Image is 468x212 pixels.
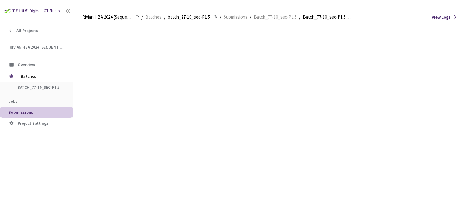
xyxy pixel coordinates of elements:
span: Submissions [224,13,247,21]
span: Rivian HBA 2024 [Sequential] [82,13,132,21]
a: Batches [144,13,163,20]
span: Submissions [9,110,33,115]
span: Jobs [9,99,18,104]
span: Batch_77-10_sec-P1.5 [254,13,296,21]
li: / [220,13,221,21]
li: / [164,13,165,21]
span: batch_77-10_sec-P1.5 [18,85,63,90]
div: GT Studio [44,8,60,14]
span: Batches [21,70,62,82]
li: / [299,13,300,21]
span: batch_77-10_sec-P1.5 [168,13,210,21]
li: / [250,13,251,21]
span: Overview [18,62,35,67]
span: Rivian HBA 2024 [Sequential] [10,45,64,50]
span: Project Settings [18,120,49,126]
span: Batches [145,13,161,21]
li: / [141,13,143,21]
span: All Projects [16,28,38,33]
a: Batch_77-10_sec-P1.5 [253,13,298,20]
a: Submissions [222,13,249,20]
span: View Logs [432,14,451,20]
span: Batch_77-10_sec-P1.5 QC - [DATE] [303,13,352,21]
